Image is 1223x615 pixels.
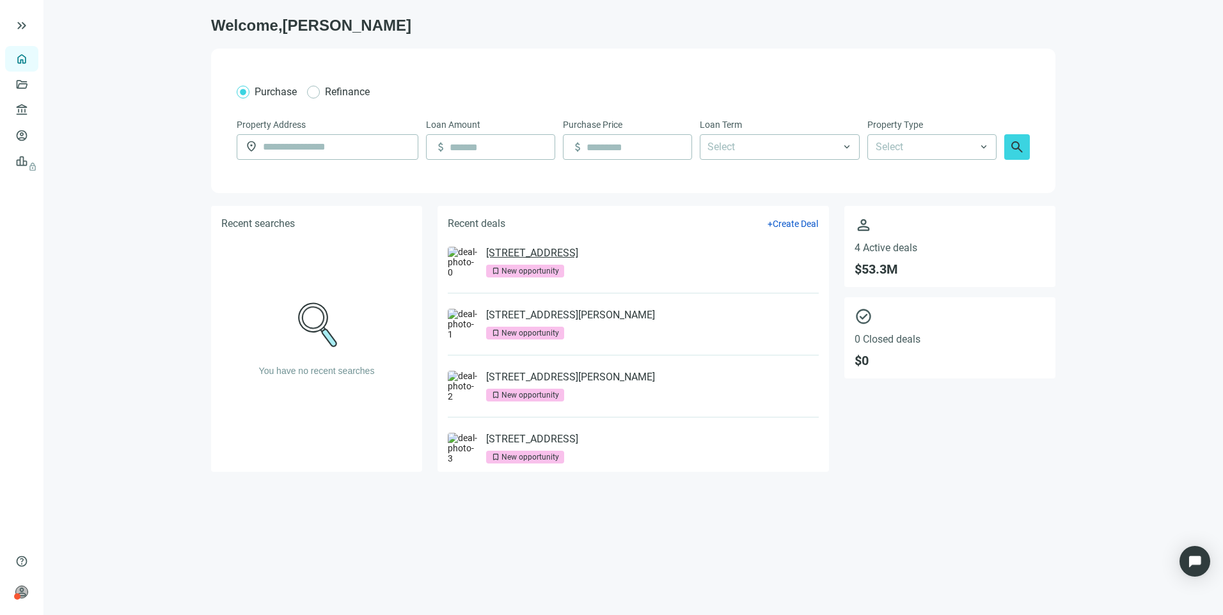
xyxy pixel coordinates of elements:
[867,118,923,132] span: Property Type
[855,261,1045,277] span: $ 53.3M
[767,218,819,230] button: +Create Deal
[501,327,559,339] div: New opportunity
[1004,134,1030,160] button: search
[14,18,29,33] button: keyboard_double_arrow_right
[486,309,655,322] a: [STREET_ADDRESS][PERSON_NAME]
[448,371,478,401] img: deal-photo-2
[259,366,375,376] span: You have no recent searches
[855,216,1045,234] span: person
[773,219,818,229] span: Create Deal
[211,15,1055,36] h1: Welcome, [PERSON_NAME]
[221,216,295,231] h5: Recent searches
[501,389,559,401] div: New opportunity
[448,433,478,463] img: deal-photo-3
[448,216,505,231] h5: Recent deals
[855,353,1045,368] span: $ 0
[563,118,622,132] span: Purchase Price
[434,141,447,153] span: attach_money
[325,86,370,98] span: Refinance
[700,118,742,132] span: Loan Term
[571,141,584,153] span: attach_money
[448,309,478,339] img: deal-photo-1
[491,391,500,400] span: bookmark
[15,586,28,598] span: person
[855,242,1045,254] span: 4 Active deals
[255,86,297,98] span: Purchase
[448,247,478,277] img: deal-photo-0
[501,451,559,463] div: New opportunity
[486,433,578,446] a: [STREET_ADDRESS]
[245,140,258,153] span: location_on
[486,247,578,260] a: [STREET_ADDRESS]
[501,265,559,277] div: New opportunity
[491,453,500,462] span: bookmark
[491,267,500,276] span: bookmark
[1009,139,1025,155] span: search
[237,118,306,132] span: Property Address
[1180,546,1210,577] div: Open Intercom Messenger
[491,329,500,338] span: bookmark
[855,333,1045,345] span: 0 Closed deals
[855,307,1045,325] span: check_circle
[486,371,655,384] a: [STREET_ADDRESS][PERSON_NAME]
[426,118,480,132] span: Loan Amount
[15,555,28,568] span: help
[768,219,773,229] span: +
